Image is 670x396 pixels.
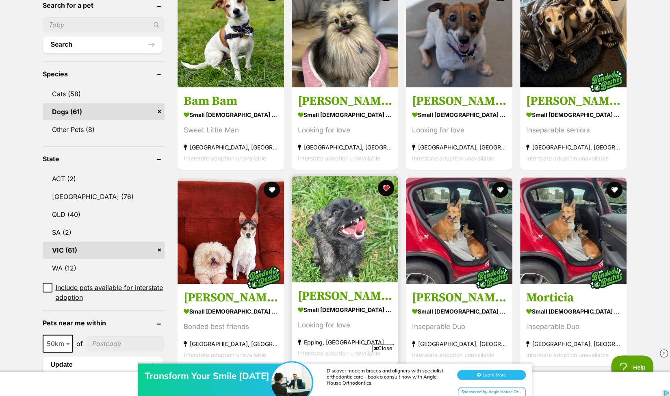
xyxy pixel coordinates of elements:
strong: small [DEMOGRAPHIC_DATA] Dog [184,109,278,121]
a: Dogs (61) [43,103,165,120]
strong: Epping, [GEOGRAPHIC_DATA] [298,337,392,348]
img: bonded besties [586,61,627,101]
div: Inseparable Duo [412,321,506,332]
strong: [GEOGRAPHIC_DATA], [GEOGRAPHIC_DATA] [412,338,506,349]
img: Transform Your Smile Today [271,15,312,56]
h3: [PERSON_NAME] [412,290,506,305]
a: WA (12) [43,260,165,277]
span: Interstate adoption unavailable [184,155,266,162]
a: [PERSON_NAME] and [PERSON_NAME] small [DEMOGRAPHIC_DATA] Dog Inseparable seniors [GEOGRAPHIC_DATA... [520,87,627,170]
img: bonded besties [472,257,512,298]
span: Include pets available for interstate adoption [56,283,165,302]
img: close_rtb.svg [660,349,668,357]
strong: small [DEMOGRAPHIC_DATA] Dog [412,109,506,121]
h3: Morticia [526,290,620,305]
div: Sponsored by Angle House Orthodontics [458,40,526,50]
span: Close [372,344,394,352]
button: favourite [607,182,623,198]
h3: [PERSON_NAME] [298,288,392,304]
a: QLD (40) [43,206,165,223]
span: Interstate adoption unavailable [298,155,380,162]
a: Other Pets (8) [43,121,165,138]
strong: [GEOGRAPHIC_DATA], [GEOGRAPHIC_DATA] [412,142,506,153]
a: Bam Bam small [DEMOGRAPHIC_DATA] Dog Sweet Little Man [GEOGRAPHIC_DATA], [GEOGRAPHIC_DATA] Inters... [178,87,284,170]
h3: [PERSON_NAME] and [PERSON_NAME] [184,290,278,305]
span: 50km [43,335,73,353]
h3: [PERSON_NAME] [298,93,392,109]
img: Saoirse - Cairn Terrier x Chihuahua Dog [292,176,398,282]
img: Gomez - Welsh Corgi (Cardigan) x Australian Kelpie Dog [406,177,512,284]
img: Morticia - Welsh Corgi (Cardigan) x Australian Kelpie Dog [520,177,627,284]
a: [PERSON_NAME] small [DEMOGRAPHIC_DATA] Dog Looking for love [GEOGRAPHIC_DATA], [GEOGRAPHIC_DATA] ... [406,87,512,170]
a: SA (2) [43,224,165,241]
a: [PERSON_NAME] and [PERSON_NAME] small [DEMOGRAPHIC_DATA] Dog Bonded best friends [GEOGRAPHIC_DATA... [178,284,284,366]
a: Cats (58) [43,85,165,102]
button: Learn More [457,23,526,32]
strong: small [DEMOGRAPHIC_DATA] Dog [526,305,620,317]
h3: [PERSON_NAME] [412,93,506,109]
strong: [GEOGRAPHIC_DATA], [GEOGRAPHIC_DATA] [298,142,392,153]
a: [PERSON_NAME] small [DEMOGRAPHIC_DATA] Dog Looking for love Epping, [GEOGRAPHIC_DATA] Interstate ... [292,282,398,365]
strong: [GEOGRAPHIC_DATA], [GEOGRAPHIC_DATA] [526,142,620,153]
div: Looking for love [412,125,506,136]
div: Sweet Little Man [184,125,278,136]
span: Interstate adoption unavailable [526,155,609,162]
a: [PERSON_NAME] small [DEMOGRAPHIC_DATA] Dog Inseparable Duo [GEOGRAPHIC_DATA], [GEOGRAPHIC_DATA] I... [406,284,512,366]
input: postcode [86,336,165,351]
h3: [PERSON_NAME] and [PERSON_NAME] [526,93,620,109]
div: Inseparable seniors [526,125,620,136]
strong: small [DEMOGRAPHIC_DATA] Dog [298,304,392,316]
div: Looking for love [298,320,392,331]
header: Search for a pet [43,2,165,9]
strong: small [DEMOGRAPHIC_DATA] Dog [298,109,392,121]
header: State [43,155,165,162]
h3: Bam Bam [184,93,278,109]
strong: small [DEMOGRAPHIC_DATA] Dog [184,305,278,317]
span: of [76,339,83,348]
strong: small [DEMOGRAPHIC_DATA] Dog [526,109,620,121]
span: 50km [43,338,72,349]
header: Pets near me within [43,319,165,327]
img: bonded besties [243,257,284,298]
div: Bonded best friends [184,321,278,332]
header: Species [43,70,165,78]
a: ACT (2) [43,170,165,187]
strong: [GEOGRAPHIC_DATA], [GEOGRAPHIC_DATA] [184,338,278,349]
div: Transform Your Smile [DATE] [145,23,275,34]
strong: small [DEMOGRAPHIC_DATA] Dog [412,305,506,317]
button: favourite [492,182,508,198]
a: Include pets available for interstate adoption [43,283,165,302]
button: Search [43,37,163,53]
img: bonded besties [586,257,627,298]
strong: [GEOGRAPHIC_DATA], [GEOGRAPHIC_DATA] [184,142,278,153]
img: Oscar and Tilly Tamblyn - Tenterfield Terrier Dog [178,177,284,284]
a: [GEOGRAPHIC_DATA] (76) [43,188,165,205]
button: favourite [264,182,280,198]
div: Looking for love [298,125,392,136]
button: favourite [378,180,394,196]
strong: [GEOGRAPHIC_DATA], [GEOGRAPHIC_DATA] [526,338,620,349]
a: [PERSON_NAME] small [DEMOGRAPHIC_DATA] Dog Looking for love [GEOGRAPHIC_DATA], [GEOGRAPHIC_DATA] ... [292,87,398,170]
div: Discover modern braces and aligners with specialist orthodontic care - book a consult now with An... [327,20,449,39]
div: Inseparable Duo [526,321,620,332]
a: VIC (61) [43,242,165,259]
input: Toby [43,17,165,32]
span: Interstate adoption unavailable [412,155,494,162]
a: Morticia small [DEMOGRAPHIC_DATA] Dog Inseparable Duo [GEOGRAPHIC_DATA], [GEOGRAPHIC_DATA] Inters... [520,284,627,366]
